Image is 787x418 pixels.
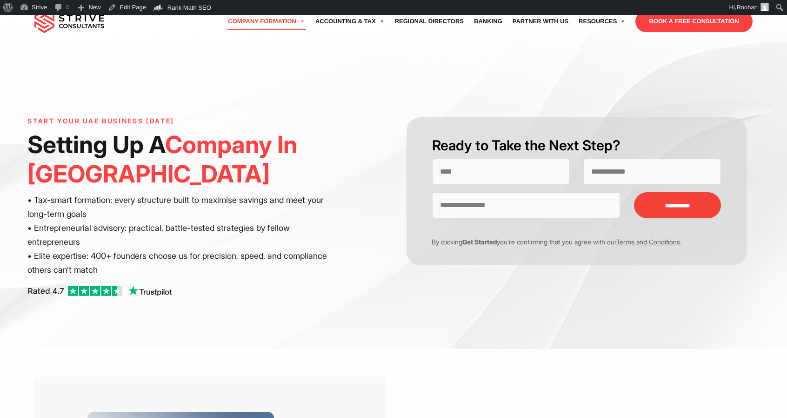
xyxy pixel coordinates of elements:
a: Terms and Conditions [616,238,680,246]
a: BOOK A FREE CONSULTATION [635,11,752,32]
span: Roohan [736,4,758,11]
a: Banking [469,8,507,34]
a: Company Formation [223,8,310,34]
img: main-logo.svg [34,10,104,33]
strong: Get Started [462,238,497,246]
h2: Ready to Take the Next Step? [432,136,721,155]
h1: Setting Up A [27,130,342,189]
a: Resources [574,8,631,34]
a: Regional Directors [390,8,469,34]
span: Rank Math SEO [167,4,211,11]
a: Partner with Us [507,8,574,34]
p: • Tax-smart formation: every structure built to maximise savings and meet your long-term goals • ... [27,193,342,276]
p: By clicking you’re confirming that you agree with our . [425,237,714,247]
h6: Start Your UAE Business [DATE] [27,117,342,125]
a: Accounting & Tax [310,8,390,34]
form: Contact form [393,117,760,265]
